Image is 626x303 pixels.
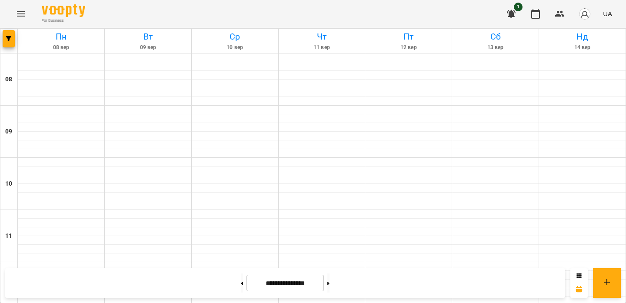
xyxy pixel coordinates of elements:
[19,43,103,52] h6: 08 вер
[540,30,624,43] h6: Нд
[106,30,190,43] h6: Вт
[599,6,616,22] button: UA
[453,30,537,43] h6: Сб
[579,8,591,20] img: avatar_s.png
[280,43,364,52] h6: 11 вер
[42,18,85,23] span: For Business
[5,75,12,84] h6: 08
[366,30,450,43] h6: Пт
[5,127,12,137] h6: 09
[280,30,364,43] h6: Чт
[106,43,190,52] h6: 09 вер
[514,3,523,11] span: 1
[193,30,277,43] h6: Ср
[19,30,103,43] h6: Пн
[603,9,612,18] span: UA
[366,43,450,52] h6: 12 вер
[453,43,537,52] h6: 13 вер
[5,179,12,189] h6: 10
[193,43,277,52] h6: 10 вер
[42,4,85,17] img: Voopty Logo
[10,3,31,24] button: Menu
[5,231,12,241] h6: 11
[540,43,624,52] h6: 14 вер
